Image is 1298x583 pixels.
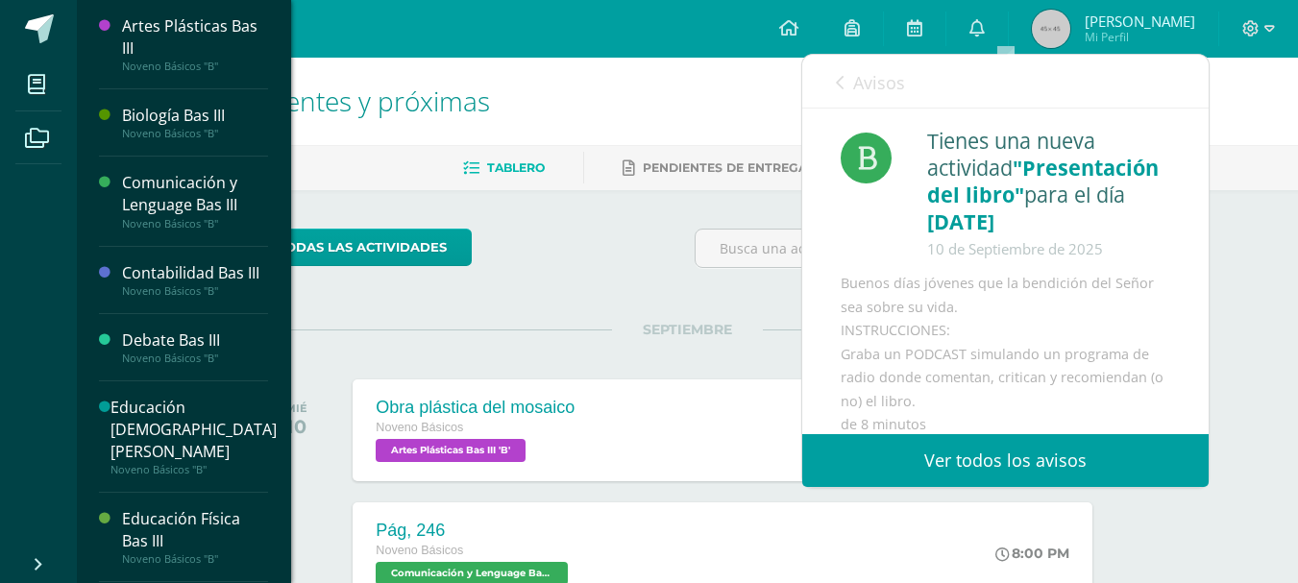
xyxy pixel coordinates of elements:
img: 45x45 [1032,10,1070,48]
span: Mi Perfil [1085,29,1195,45]
div: Noveno Básicos "B" [122,60,268,73]
div: 8:00 PM [995,545,1069,562]
div: Educación Física Bas III [122,508,268,552]
a: Tablero [463,153,545,183]
div: Educación [DEMOGRAPHIC_DATA][PERSON_NAME] [110,397,277,463]
div: Comunicación y Lenguage Bas III [122,172,268,216]
span: Noveno Básicos [376,421,463,434]
div: Biología Bas III [122,105,268,127]
span: [DATE] [927,207,994,235]
div: MIÉ [285,401,307,415]
span: [PERSON_NAME] [1085,12,1195,31]
input: Busca una actividad próxima aquí... [696,230,1121,267]
a: Comunicación y Lenguage Bas IIINoveno Básicos "B" [122,172,268,230]
div: Noveno Básicos "B" [110,463,277,476]
div: Artes Plásticas Bas III [122,15,268,60]
div: Noveno Básicos "B" [122,217,268,231]
a: Debate Bas IIINoveno Básicos "B" [122,329,268,365]
a: todas las Actividades [253,229,472,266]
span: "Presentación del libro" [927,154,1159,208]
span: Tablero [487,160,545,175]
div: Noveno Básicos "B" [122,127,268,140]
span: Avisos [853,71,905,94]
a: Ver todos los avisos [802,434,1209,487]
span: Noveno Básicos [376,544,463,557]
div: Noveno Básicos "B" [122,352,268,365]
a: Educación Física Bas IIINoveno Básicos "B" [122,508,268,566]
a: Educación [DEMOGRAPHIC_DATA][PERSON_NAME]Noveno Básicos "B" [110,397,277,476]
div: Contabilidad Bas III [122,262,268,284]
a: Artes Plásticas Bas IIINoveno Básicos "B" [122,15,268,73]
span: Pendientes de entrega [643,160,807,175]
span: Actividades recientes y próximas [100,83,490,119]
div: Tienes una nueva actividad para el día [927,128,1170,262]
div: Pág, 246 [376,521,573,541]
div: Debate Bas III [122,329,268,352]
span: SEPTIEMBRE [612,321,763,338]
div: Noveno Básicos "B" [122,284,268,298]
div: 10 de Septiembre de 2025 [927,235,1170,262]
a: Biología Bas IIINoveno Básicos "B" [122,105,268,140]
span: Artes Plásticas Bas III 'B' [376,439,526,462]
a: Contabilidad Bas IIINoveno Básicos "B" [122,262,268,298]
div: Buenos días jóvenes que la bendición del Señor sea sobre su vida. INSTRUCCIONES: Graba un PODCAST... [841,272,1170,436]
a: Pendientes de entrega [623,153,807,183]
div: Noveno Básicos "B" [122,552,268,566]
div: Obra plástica del mosaico [376,398,575,418]
div: 10 [285,415,307,438]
